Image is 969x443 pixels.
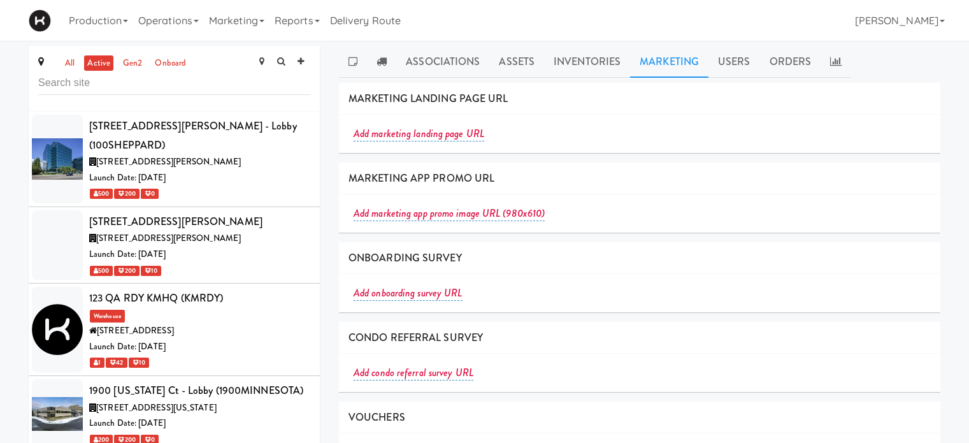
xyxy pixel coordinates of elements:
[29,284,320,376] li: 123 QA RDY KMHQ (KMRDY)Warehouse[STREET_ADDRESS]Launch Date: [DATE] 1 42 10
[348,91,508,106] span: MARKETING LANDING PAGE URL
[38,71,310,95] input: Search site
[114,266,139,276] span: 200
[62,55,78,71] a: all
[89,381,310,400] div: 1900 [US_STATE] Ct - Lobby (1900MINNESOTA)
[29,112,320,207] li: [STREET_ADDRESS][PERSON_NAME] - Lobby (100SHEPPARD)[STREET_ADDRESS][PERSON_NAME]Launch Date: [DAT...
[348,410,405,425] span: VOUCHERS
[84,55,113,71] a: active
[89,247,310,263] div: Launch Date: [DATE]
[708,46,760,78] a: Users
[89,170,310,186] div: Launch Date: [DATE]
[89,212,310,231] div: [STREET_ADDRESS][PERSON_NAME]
[348,171,494,185] span: MARKETING APP PROMO URL
[348,330,483,345] span: CONDO REFERRAL SURVEY
[760,46,821,78] a: Orders
[114,189,139,199] span: 200
[90,358,104,368] span: 1
[120,55,145,71] a: gen2
[152,55,189,71] a: onboard
[97,324,174,337] span: [STREET_ADDRESS]
[141,189,159,199] span: 0
[489,46,544,78] a: Assets
[396,46,489,78] a: Associations
[96,232,241,244] span: [STREET_ADDRESS][PERSON_NAME]
[96,156,241,168] span: [STREET_ADDRESS][PERSON_NAME]
[90,266,113,276] span: 500
[90,310,125,323] span: Warehouse
[89,117,310,154] div: [STREET_ADDRESS][PERSON_NAME] - Lobby (100SHEPPARD)
[129,358,149,368] span: 10
[354,286,463,301] a: Add onboarding survey URL
[354,365,473,381] a: Add condo referral survey URL
[544,46,630,78] a: Inventories
[89,289,310,308] div: 123 QA RDY KMHQ (KMRDY)
[141,266,161,276] span: 10
[29,10,51,32] img: Micromart
[96,402,217,414] span: [STREET_ADDRESS][US_STATE]
[89,416,310,432] div: Launch Date: [DATE]
[90,189,113,199] span: 500
[354,126,484,142] a: Add marketing landing page URL
[348,251,462,265] span: ONBOARDING SURVEY
[106,358,127,368] span: 42
[630,46,708,78] a: Marketing
[354,206,545,221] a: Add marketing app promo image URL (980x610)
[89,339,310,355] div: Launch Date: [DATE]
[29,207,320,284] li: [STREET_ADDRESS][PERSON_NAME][STREET_ADDRESS][PERSON_NAME]Launch Date: [DATE] 500 200 10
